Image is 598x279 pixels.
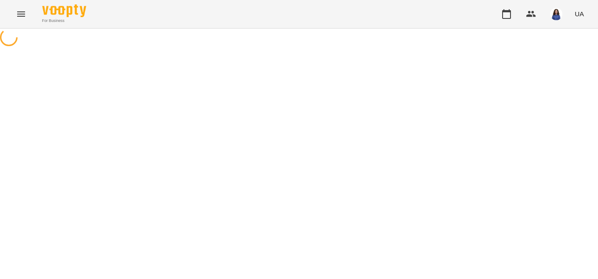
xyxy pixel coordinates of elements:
span: UA [575,9,584,18]
button: Menu [11,4,32,25]
img: Voopty Logo [42,4,86,17]
img: 896d7bd98bada4a398fcb6f6c121a1d1.png [550,8,562,20]
button: UA [571,6,587,22]
span: For Business [42,18,86,24]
